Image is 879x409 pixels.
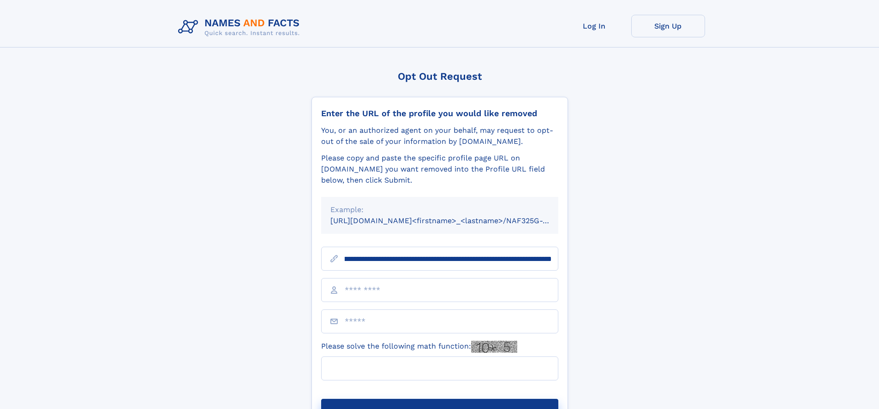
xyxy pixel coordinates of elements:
[174,15,307,40] img: Logo Names and Facts
[311,71,568,82] div: Opt Out Request
[631,15,705,37] a: Sign Up
[321,108,558,119] div: Enter the URL of the profile you would like removed
[321,153,558,186] div: Please copy and paste the specific profile page URL on [DOMAIN_NAME] you want removed into the Pr...
[330,216,576,225] small: [URL][DOMAIN_NAME]<firstname>_<lastname>/NAF325G-xxxxxxxx
[321,341,517,353] label: Please solve the following math function:
[321,125,558,147] div: You, or an authorized agent on your behalf, may request to opt-out of the sale of your informatio...
[557,15,631,37] a: Log In
[330,204,549,215] div: Example:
